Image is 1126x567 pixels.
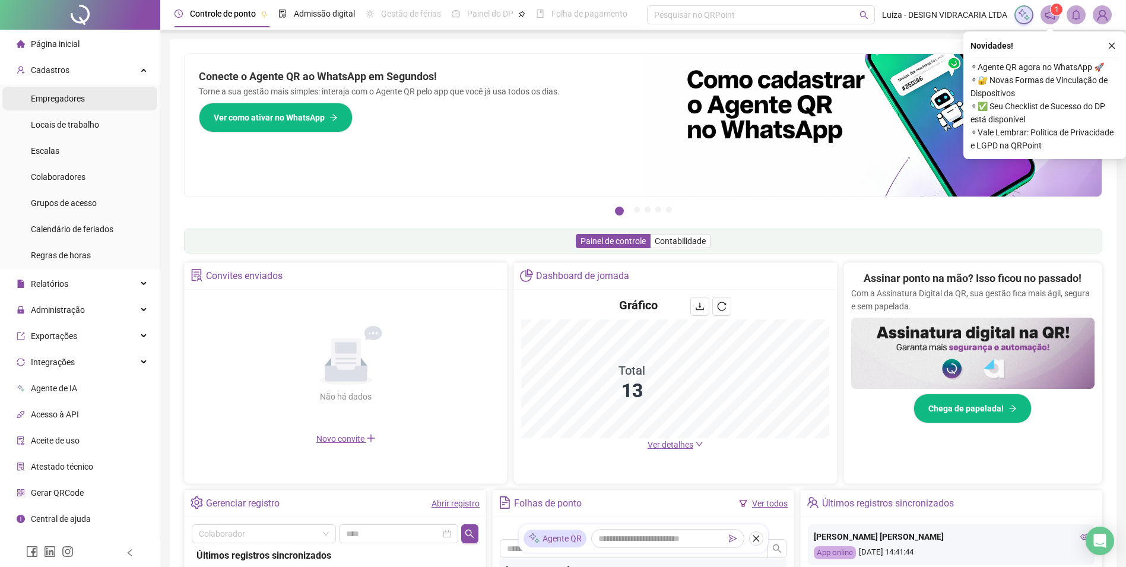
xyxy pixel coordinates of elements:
span: Controle de ponto [190,9,256,18]
span: audit [17,436,25,445]
span: bell [1071,9,1081,20]
div: [DATE] 14:41:44 [814,546,1089,560]
span: close [752,534,760,543]
span: ⚬ ✅ Seu Checklist de Sucesso do DP está disponível [970,100,1119,126]
span: Atestado técnico [31,462,93,471]
span: download [695,302,705,311]
span: Página inicial [31,39,80,49]
img: banner%2F2c883de7-d648-48f0-8c15-3f5a5c1030df.png [643,54,1102,197]
div: Agente QR [524,530,586,547]
div: Folhas de ponto [514,493,582,514]
span: Gestão de férias [381,9,441,18]
span: info-circle [17,515,25,523]
p: Torne a sua gestão mais simples: interaja com o Agente QR pelo app que você já usa todos os dias. [199,85,629,98]
span: Grupos de acesso [31,198,97,208]
span: Locais de trabalho [31,120,99,129]
a: Ver detalhes down [648,440,703,449]
button: Chega de papelada! [914,394,1032,423]
span: solution [191,269,203,281]
span: team [807,496,819,509]
span: pushpin [518,11,525,18]
div: Últimos registros sincronizados [196,548,474,563]
span: Novidades ! [970,39,1013,52]
span: sync [17,358,25,366]
h2: Assinar ponto na mão? Isso ficou no passado! [864,270,1081,287]
span: sun [366,9,374,18]
div: [PERSON_NAME] [PERSON_NAME] [814,530,1089,543]
span: arrow-right [329,113,338,122]
span: facebook [26,546,38,558]
span: left [126,549,134,557]
button: 1 [615,207,624,216]
img: sparkle-icon.fc2bf0ac1784a2077858766a79e2daf3.svg [1017,8,1030,21]
span: Luiza - DESIGN VIDRACARIA LTDA [882,8,1007,21]
span: clock-circle [175,9,183,18]
span: Regras de horas [31,251,91,260]
span: Aceite de uso [31,436,80,445]
span: export [17,332,25,340]
img: 95484 [1093,6,1111,24]
span: dashboard [452,9,460,18]
span: qrcode [17,489,25,497]
span: Ver como ativar no WhatsApp [214,111,325,124]
span: Chega de papelada! [928,402,1004,415]
span: Central de ajuda [31,514,91,524]
button: 5 [666,207,672,213]
span: pushpin [261,11,268,18]
a: Ver todos [752,499,788,508]
span: send [729,534,737,543]
span: pie-chart [520,269,532,281]
span: home [17,40,25,48]
img: banner%2F02c71560-61a6-44d4-94b9-c8ab97240462.png [851,318,1095,389]
span: lock [17,306,25,314]
span: search [772,544,782,553]
span: Relatórios [31,279,68,289]
button: 4 [655,207,661,213]
span: search [465,529,474,539]
span: Ver detalhes [648,440,693,449]
span: Painel do DP [467,9,513,18]
div: Dashboard de jornada [536,266,629,286]
span: file-text [499,496,511,509]
span: eye [1080,533,1089,541]
span: Exportações [31,331,77,341]
span: book [536,9,544,18]
span: Empregadores [31,94,85,103]
div: App online [814,546,856,560]
span: search [859,11,868,20]
span: ⚬ Agente QR agora no WhatsApp 🚀 [970,61,1119,74]
button: Ver como ativar no WhatsApp [199,103,353,132]
span: reload [717,302,727,311]
span: user-add [17,66,25,74]
span: filter [739,499,747,508]
a: Abrir registro [432,499,480,508]
sup: 1 [1051,4,1062,15]
span: Calendário de feriados [31,224,113,234]
div: Gerenciar registro [206,493,280,514]
span: Integrações [31,357,75,367]
span: Administração [31,305,85,315]
h2: Conecte o Agente QR ao WhatsApp em Segundos! [199,68,629,85]
span: solution [17,463,25,471]
span: Novo convite [316,434,376,444]
span: setting [191,496,203,509]
span: 1 [1055,5,1059,14]
span: ⚬ Vale Lembrar: Política de Privacidade e LGPD na QRPoint [970,126,1119,152]
span: api [17,410,25,419]
span: Admissão digital [294,9,355,18]
span: file [17,280,25,288]
span: Cadastros [31,65,69,75]
button: 3 [645,207,651,213]
span: ⚬ 🔐 Novas Formas de Vinculação de Dispositivos [970,74,1119,100]
span: instagram [62,546,74,558]
span: close [1108,42,1116,50]
p: Com a Assinatura Digital da QR, sua gestão fica mais ágil, segura e sem papelada. [851,287,1095,313]
span: Colaboradores [31,172,85,182]
span: Gerar QRCode [31,488,84,498]
span: plus [366,433,376,443]
span: down [695,440,703,448]
img: sparkle-icon.fc2bf0ac1784a2077858766a79e2daf3.svg [528,533,540,545]
span: Acesso à API [31,410,79,419]
div: Open Intercom Messenger [1086,527,1114,555]
span: Agente de IA [31,384,77,393]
